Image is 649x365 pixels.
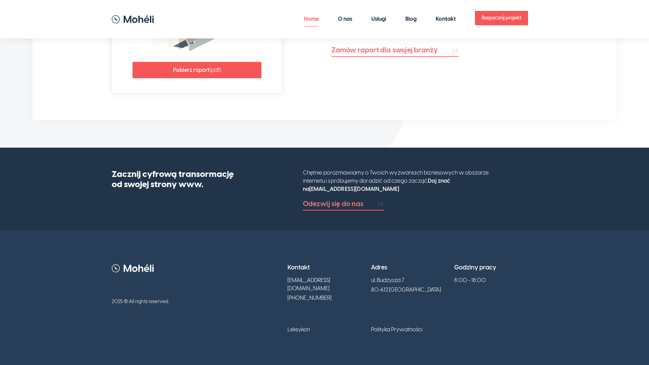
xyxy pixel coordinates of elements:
[436,12,456,27] a: Kontakt
[371,264,454,271] h4: Adres
[112,298,288,305] p: 2025 © All rights reserved.
[112,169,238,189] h2: Zacznij cyfrową transormację od swojej strony www.
[454,264,537,271] h4: Godziny pracy
[338,12,352,27] a: O nas
[288,264,371,271] h4: Kontakt
[288,295,331,301] a: [PHONE_NUMBER]
[331,46,459,57] a: Zamów raport dla swojej branży
[454,276,537,284] li: 8:00 - 18:00
[288,326,310,333] a: Leksykon
[288,277,330,292] a: [EMAIL_ADDRESS][DOMAIN_NAME]
[210,67,221,73] span: (pdf)
[371,276,454,284] li: ul. Budzysza 7
[303,178,450,192] strong: Daj znać na
[303,200,384,211] a: Odezwij się do nas
[303,169,494,193] p: Chętnie porozmawiamy o Twoich wyzwaniach biznesowych w obszarze internetu i spróbujemy doradzić o...
[371,326,422,333] a: Polityka Prywatności
[309,186,399,192] a: [EMAIL_ADDRESS][DOMAIN_NAME]
[475,11,528,25] a: Rozpocznij projekt
[331,46,438,54] span: Zamów raport dla swojej branży
[133,62,261,78] a: Pobierz raport(pdf)
[405,12,417,27] a: Blog
[371,12,386,27] a: Usługi
[154,4,538,34] nav: Main navigation
[304,12,319,27] a: Home
[371,286,454,294] li: 80-612 [GEOGRAPHIC_DATA]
